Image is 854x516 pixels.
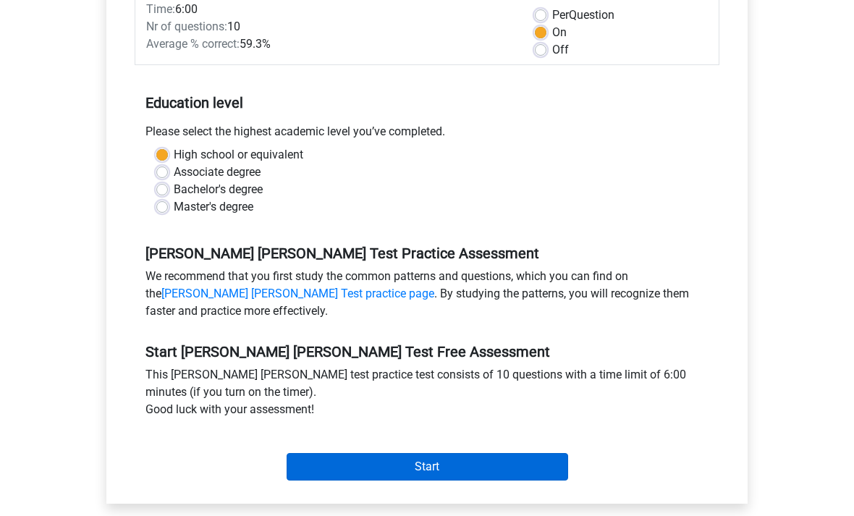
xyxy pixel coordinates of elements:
div: We recommend that you first study the common patterns and questions, which you can find on the . ... [135,268,719,326]
span: Per [552,9,569,22]
label: Master's degree [174,199,253,216]
h5: Education level [145,89,709,118]
a: [PERSON_NAME] [PERSON_NAME] Test practice page [161,287,434,301]
div: Please select the highest academic level you’ve completed. [135,124,719,147]
label: Question [552,7,614,25]
div: 59.3% [135,36,524,54]
h5: [PERSON_NAME] [PERSON_NAME] Test Practice Assessment [145,245,709,263]
label: On [552,25,567,42]
div: 10 [135,19,524,36]
span: Average % correct: [146,38,240,51]
span: Nr of questions: [146,20,227,34]
label: High school or equivalent [174,147,303,164]
div: This [PERSON_NAME] [PERSON_NAME] test practice test consists of 10 questions with a time limit of... [135,367,719,425]
label: Associate degree [174,164,261,182]
input: Start [287,454,568,481]
span: Time: [146,3,175,17]
label: Off [552,42,569,59]
label: Bachelor's degree [174,182,263,199]
h5: Start [PERSON_NAME] [PERSON_NAME] Test Free Assessment [145,344,709,361]
div: 6:00 [135,1,524,19]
